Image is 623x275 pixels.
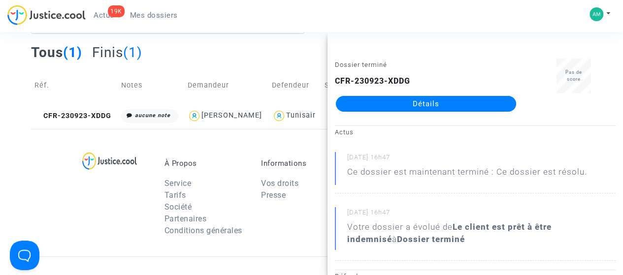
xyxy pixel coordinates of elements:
td: Defendeur [268,68,321,103]
img: icon-user.svg [187,109,201,123]
a: 19KActus [86,8,122,23]
a: Conditions générales [164,226,242,235]
a: Mes dossiers [122,8,186,23]
span: CFR-230923-XDDG [34,112,111,120]
td: Réf. [31,68,118,103]
i: aucune note [135,112,170,119]
img: 56fb96a83d4c3cbcc3f256df9a5bad6a [590,7,603,21]
a: Tarifs [164,190,186,200]
small: [DATE] 16h47 [347,153,616,166]
div: [PERSON_NAME] [201,111,262,120]
span: (1) [63,44,82,61]
span: Finis [92,44,123,61]
span: Mes dossiers [130,11,178,20]
a: Service [164,179,192,188]
img: logo-lg.svg [82,152,137,170]
a: Vos droits [261,179,298,188]
a: Détails [336,96,516,112]
small: Dossier terminé [335,61,387,68]
iframe: Help Scout Beacon - Open [10,241,39,270]
p: Ce dossier est maintenant terminé : Ce dossier est résolu. [347,166,587,183]
span: Actus [94,11,114,20]
img: jc-logo.svg [7,5,86,25]
td: Demandeur [184,68,268,103]
span: Pas de score [565,69,582,82]
span: (1) [123,44,142,61]
td: Score [321,68,350,103]
a: Partenaires [164,214,207,223]
div: Votre dossier a évolué de à [347,221,616,245]
b: Dossier terminé [397,234,465,244]
small: [DATE] 16h47 [347,208,616,221]
td: Notes [118,68,184,103]
a: Presse [261,190,286,200]
span: Tous [31,44,63,61]
img: icon-user.svg [272,109,286,123]
p: À Propos [164,159,246,168]
a: Société [164,202,192,212]
small: Actus [335,128,354,136]
b: CFR-230923-XDDG [335,76,410,86]
div: Tunisair [286,111,316,120]
div: 19K [108,5,125,17]
p: Informations [261,159,343,168]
